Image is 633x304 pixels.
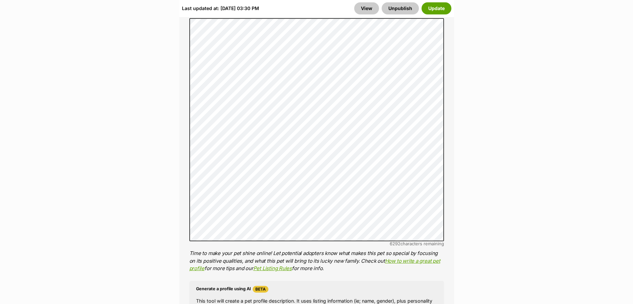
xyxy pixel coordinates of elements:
[189,241,444,246] div: characters remaining
[354,2,379,14] a: View
[189,250,444,272] p: Time to make your pet shine online! Let potential adopters know what makes this pet so special by...
[196,286,437,293] h4: Generate a profile using AI
[253,265,292,271] a: Pet Listing Rules
[382,2,419,14] button: Unpublish
[390,241,400,246] span: 6292
[182,2,259,14] div: Last updated at: [DATE] 03:30 PM
[189,258,440,272] a: How to write a great pet profile
[422,2,451,14] button: Update
[253,286,268,293] span: Beta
